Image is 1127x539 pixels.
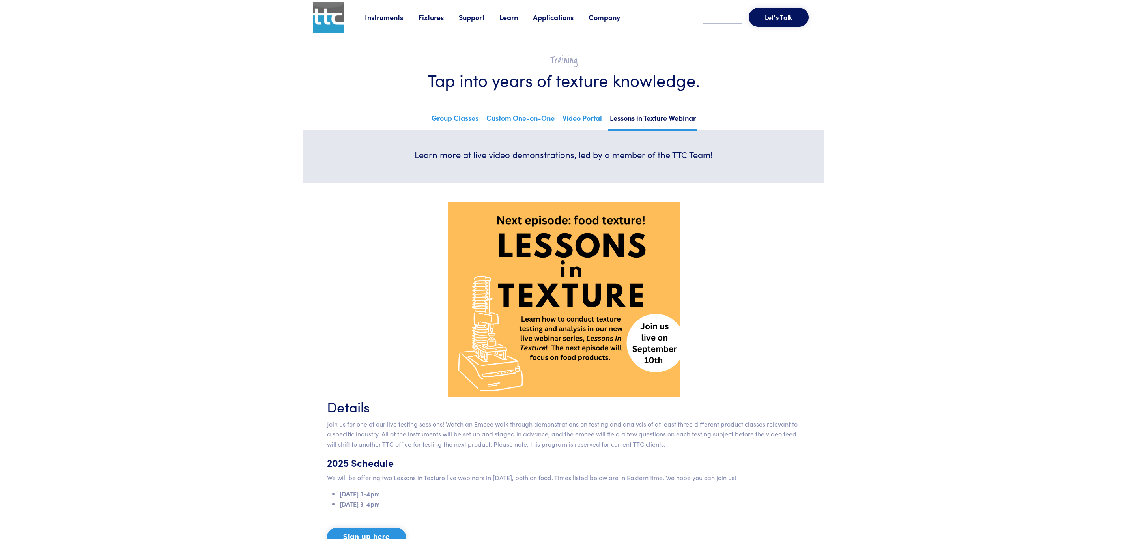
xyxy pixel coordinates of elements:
h3: Details [327,397,800,416]
a: Applications [533,12,589,22]
h6: Learn more at live video demonstrations, led by a member of the TTC Team! [407,149,720,161]
img: ttc_logo_1x1_v1.0.png [313,2,344,33]
a: Group Classes [430,111,480,129]
li: [DATE] 3-4pm [340,499,800,509]
a: Company [589,12,635,22]
a: Lessons in Texture Webinar [608,111,697,131]
a: Video Portal [561,111,604,129]
a: Learn [499,12,533,22]
a: Custom One-on-One [485,111,556,129]
h1: Tap into years of texture knowledge. [327,69,800,90]
p: We will be offering two Lessons in Texture live webinars in [DATE], both on food. Times listed be... [327,473,800,483]
h5: 2025 Schedule [327,456,800,470]
h2: Training [327,54,800,66]
button: Let's Talk [749,8,809,27]
a: Instruments [365,12,418,22]
img: lessons-in-texture-sept-25.png [448,202,680,397]
p: Join us for one of our live testing sessions! Watch an Emcee walk through demonstrations on testi... [327,419,800,449]
li: [DATE] 3-4pm [340,489,800,499]
a: Fixtures [418,12,459,22]
a: Support [459,12,499,22]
